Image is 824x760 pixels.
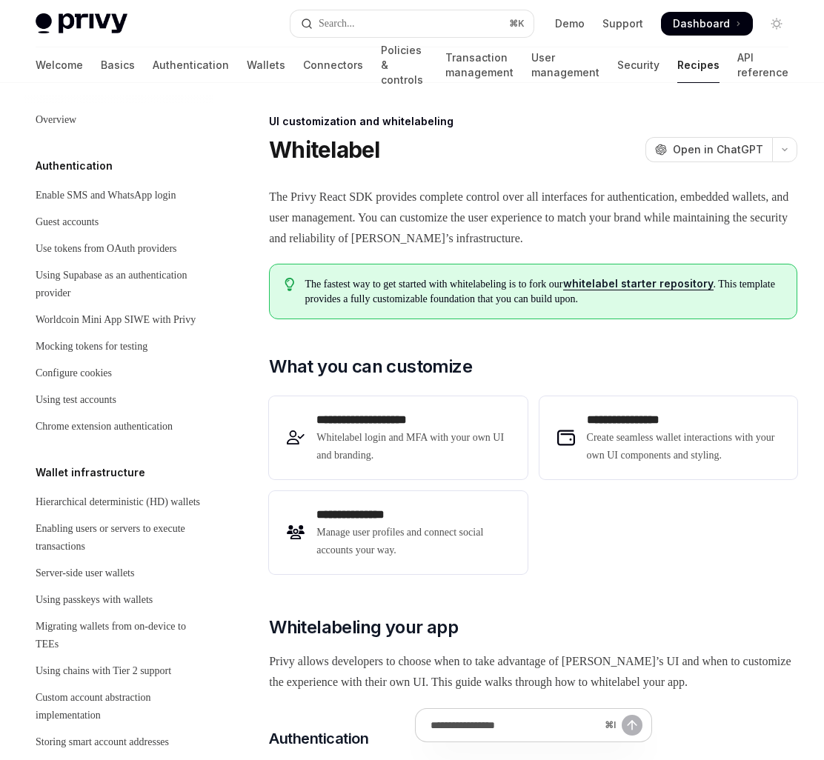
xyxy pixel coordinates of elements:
a: Mocking tokens for testing [24,333,213,360]
div: Custom account abstraction implementation [36,689,205,724]
span: Whitelabeling your app [269,616,458,639]
div: Search... [319,15,355,33]
img: light logo [36,13,127,34]
a: Support [602,16,643,31]
div: Using chains with Tier 2 support [36,662,171,680]
a: Basics [101,47,135,83]
a: Using passkeys with wallets [24,587,213,613]
div: Guest accounts [36,213,99,231]
a: Enable SMS and WhatsApp login [24,182,213,209]
div: Hierarchical deterministic (HD) wallets [36,493,200,511]
a: Recipes [677,47,720,83]
button: Toggle dark mode [765,12,788,36]
div: Chrome extension authentication [36,418,173,436]
a: Guest accounts [24,209,213,236]
button: Send message [622,715,642,736]
h5: Authentication [36,157,113,175]
input: Ask a question... [431,709,599,741]
a: Authentication [153,47,229,83]
a: Using Supabase as an authentication provider [24,262,213,307]
span: Dashboard [673,16,730,31]
a: whitelabel starter repository [563,277,714,290]
a: Using test accounts [24,387,213,413]
a: Server-side user wallets [24,560,213,587]
a: Wallets [247,47,285,83]
span: ⌘ K [509,18,525,30]
a: Welcome [36,47,83,83]
a: Storing smart account addresses [24,729,213,756]
span: The Privy React SDK provides complete control over all interfaces for authentication, embedded wa... [269,187,797,249]
div: Server-side user wallets [36,564,134,582]
a: Custom account abstraction implementation [24,684,213,729]
a: **** **** **** *Create seamless wallet interactions with your own UI components and styling. [539,396,797,479]
button: Open in ChatGPT [645,137,772,162]
span: Manage user profiles and connect social accounts your way. [316,524,509,559]
span: What you can customize [269,355,472,379]
a: Configure cookies [24,360,213,387]
a: Policies & controls [381,47,428,83]
a: Connectors [303,47,363,83]
span: The fastest way to get started with whitelabeling is to fork our . This template provides a fully... [305,276,782,307]
a: Security [617,47,659,83]
button: Open search [290,10,534,37]
a: Worldcoin Mini App SIWE with Privy [24,307,213,333]
div: Mocking tokens for testing [36,338,147,356]
a: API reference [737,47,788,83]
div: Enable SMS and WhatsApp login [36,187,176,204]
div: UI customization and whitelabeling [269,114,797,129]
a: Dashboard [661,12,753,36]
a: Using chains with Tier 2 support [24,658,213,684]
a: Enabling users or servers to execute transactions [24,516,213,560]
div: Using Supabase as an authentication provider [36,267,205,302]
a: User management [531,47,599,83]
div: Overview [36,111,76,129]
span: Privy allows developers to choose when to take advantage of [PERSON_NAME]’s UI and when to custom... [269,651,797,693]
a: Demo [555,16,585,31]
a: Chrome extension authentication [24,413,213,440]
a: Transaction management [445,47,514,83]
a: Overview [24,107,213,133]
a: Use tokens from OAuth providers [24,236,213,262]
a: **** **** *****Manage user profiles and connect social accounts your way. [269,491,527,574]
span: Whitelabel login and MFA with your own UI and branding. [316,429,509,464]
span: Create seamless wallet interactions with your own UI components and styling. [587,429,780,464]
h1: Whitelabel [269,136,380,163]
svg: Tip [285,278,295,291]
div: Use tokens from OAuth providers [36,240,177,258]
div: Worldcoin Mini App SIWE with Privy [36,311,196,329]
div: Using passkeys with wallets [36,591,153,609]
span: Open in ChatGPT [673,142,763,157]
div: Configure cookies [36,364,112,382]
div: Storing smart account addresses [36,733,169,751]
div: Using test accounts [36,391,116,409]
a: Migrating wallets from on-device to TEEs [24,613,213,658]
h5: Wallet infrastructure [36,464,145,481]
div: Enabling users or servers to execute transactions [36,520,205,556]
div: Migrating wallets from on-device to TEEs [36,618,205,653]
a: Hierarchical deterministic (HD) wallets [24,489,213,516]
